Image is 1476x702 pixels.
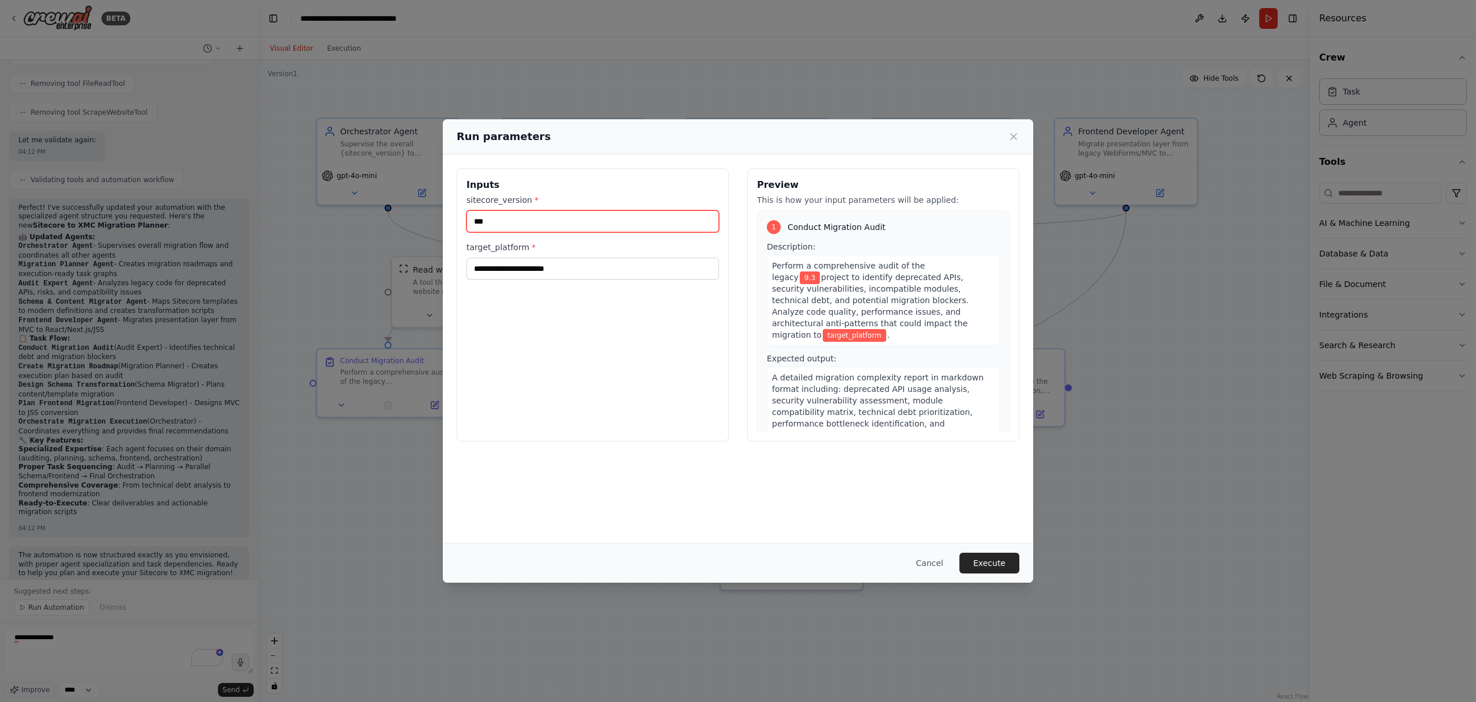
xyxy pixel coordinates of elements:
h3: Preview [757,178,1010,192]
span: Perform a comprehensive audit of the legacy [772,261,925,282]
span: project to identify deprecated APIs, security vulnerabilities, incompatible modules, technical de... [772,273,969,339]
p: This is how your input parameters will be applied: [757,194,1010,206]
span: Variable: sitecore_version [800,271,820,284]
span: Variable: target_platform [823,329,886,342]
span: Conduct Migration Audit [788,221,886,233]
div: 1 [767,220,781,234]
span: Description: [767,242,815,251]
label: sitecore_version [466,194,719,206]
h3: Inputs [466,178,719,192]
span: Expected output: [767,354,837,363]
label: target_platform [466,241,719,253]
h2: Run parameters [457,129,551,145]
button: Cancel [907,553,952,573]
span: A detailed migration complexity report in markdown format including: deprecated API usage analysi... [772,373,984,451]
span: . [887,330,890,339]
button: Execute [959,553,1019,573]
